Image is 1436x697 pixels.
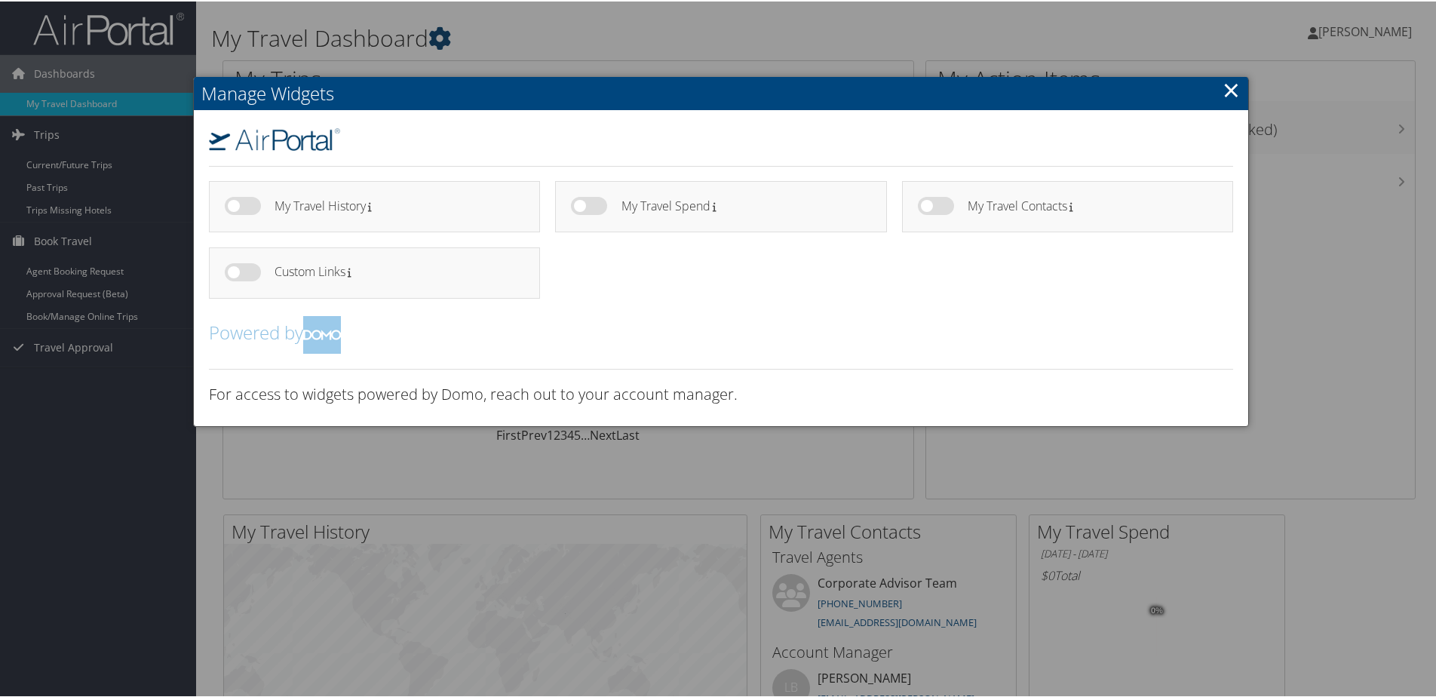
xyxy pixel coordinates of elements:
[621,198,860,211] h4: My Travel Spend
[209,382,1233,404] h3: For access to widgets powered by Domo, reach out to your account manager.
[968,198,1206,211] h4: My Travel Contacts
[275,264,513,277] h4: Custom Links
[209,127,340,149] img: airportal-logo.png
[275,198,513,211] h4: My Travel History
[303,315,341,352] img: domo-logo.png
[209,315,1233,352] h2: Powered by
[194,75,1248,109] h2: Manage Widgets
[1223,73,1240,103] a: Close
